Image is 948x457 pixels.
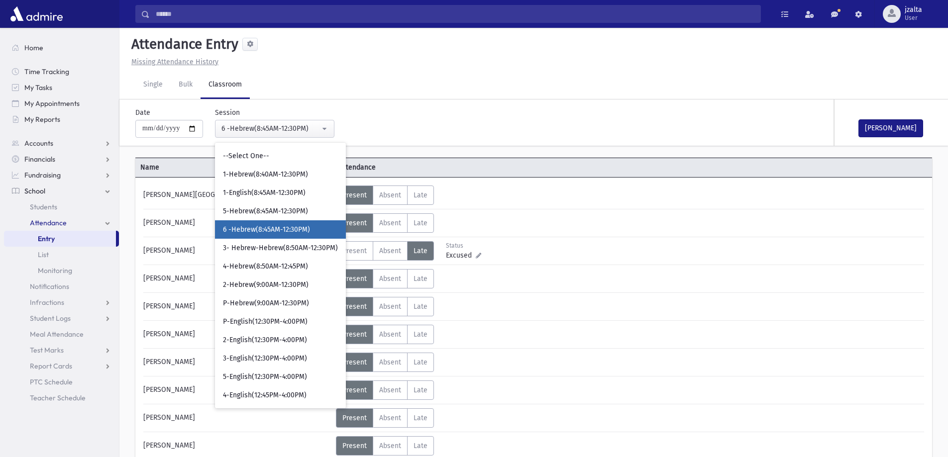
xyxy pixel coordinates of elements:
[38,250,49,259] span: List
[414,442,427,450] span: Late
[379,386,401,394] span: Absent
[4,111,119,127] a: My Reports
[30,314,71,323] span: Student Logs
[342,274,367,283] span: Present
[4,263,119,278] a: Monitoring
[223,280,309,290] span: 2-Hebrew(9:00AM-12:30PM)
[4,278,119,294] a: Notifications
[4,135,119,151] a: Accounts
[171,71,201,99] a: Bulk
[379,191,401,199] span: Absent
[223,335,307,345] span: 2-English(12:30PM-4:00PM)
[24,171,61,180] span: Fundraising
[342,247,367,255] span: Present
[342,219,367,227] span: Present
[150,5,760,23] input: Search
[336,213,434,233] div: AttTypes
[30,346,64,355] span: Test Marks
[138,436,336,456] div: [PERSON_NAME]
[30,202,57,211] span: Students
[30,282,69,291] span: Notifications
[30,330,84,339] span: Meal Attendance
[138,325,336,344] div: [PERSON_NAME]
[342,191,367,199] span: Present
[223,188,306,198] span: 1-English(8:45AM-12:30PM)
[8,4,65,24] img: AdmirePro
[24,155,55,164] span: Financials
[342,330,367,339] span: Present
[4,215,119,231] a: Attendance
[446,241,490,250] div: Status
[24,139,53,148] span: Accounts
[4,247,119,263] a: List
[4,167,119,183] a: Fundraising
[4,95,119,111] a: My Appointments
[4,151,119,167] a: Financials
[30,393,86,402] span: Teacher Schedule
[221,123,320,134] div: 6 -Hebrew(8:45AM-12:30PM)
[24,186,45,195] span: School
[336,380,434,400] div: AttTypes
[446,250,476,261] span: Excused
[858,119,923,137] button: [PERSON_NAME]
[414,274,427,283] span: Late
[414,302,427,311] span: Late
[342,386,367,394] span: Present
[336,408,434,428] div: AttTypes
[223,372,307,382] span: 5-English(12:30PM-4:00PM)
[414,414,427,422] span: Late
[342,358,367,366] span: Present
[30,377,73,386] span: PTC Schedule
[4,374,119,390] a: PTC Schedule
[379,247,401,255] span: Absent
[905,6,922,14] span: jzalta
[127,58,218,66] a: Missing Attendance History
[414,191,427,199] span: Late
[4,40,119,56] a: Home
[138,185,336,205] div: [PERSON_NAME][GEOGRAPHIC_DATA]
[414,358,427,366] span: Late
[4,294,119,310] a: Infractions
[38,266,72,275] span: Monitoring
[336,269,434,288] div: AttTypes
[4,183,119,199] a: School
[342,302,367,311] span: Present
[223,243,338,253] span: 3- Hebrew-Hebrew(8:50AM-12:30PM)
[30,362,72,370] span: Report Cards
[379,302,401,311] span: Absent
[223,298,309,308] span: P-Hebrew(9:00AM-12:30PM)
[138,241,336,261] div: [PERSON_NAME]
[4,64,119,80] a: Time Tracking
[4,342,119,358] a: Test Marks
[30,298,64,307] span: Infractions
[138,353,336,372] div: [PERSON_NAME]
[223,317,308,327] span: P-English(12:30PM-4:00PM)
[201,71,250,99] a: Classroom
[215,120,334,138] button: 6 -Hebrew(8:45AM-12:30PM)
[131,58,218,66] u: Missing Attendance History
[138,380,336,400] div: [PERSON_NAME]
[336,297,434,316] div: AttTypes
[30,218,67,227] span: Attendance
[342,442,367,450] span: Present
[4,390,119,406] a: Teacher Schedule
[138,297,336,316] div: [PERSON_NAME]
[138,269,336,288] div: [PERSON_NAME]
[379,358,401,366] span: Absent
[414,219,427,227] span: Late
[135,107,150,118] label: Date
[905,14,922,22] span: User
[4,326,119,342] a: Meal Attendance
[223,225,310,235] span: 6 -Hebrew(8:45AM-12:30PM)
[379,330,401,339] span: Absent
[223,390,307,400] span: 4-English(12:45PM-4:00PM)
[127,36,238,53] h5: Attendance Entry
[4,80,119,95] a: My Tasks
[414,386,427,394] span: Late
[4,310,119,326] a: Student Logs
[138,408,336,428] div: [PERSON_NAME]
[336,325,434,344] div: AttTypes
[414,247,427,255] span: Late
[24,99,80,108] span: My Appointments
[223,170,308,180] span: 1-Hebrew(8:40AM-12:30PM)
